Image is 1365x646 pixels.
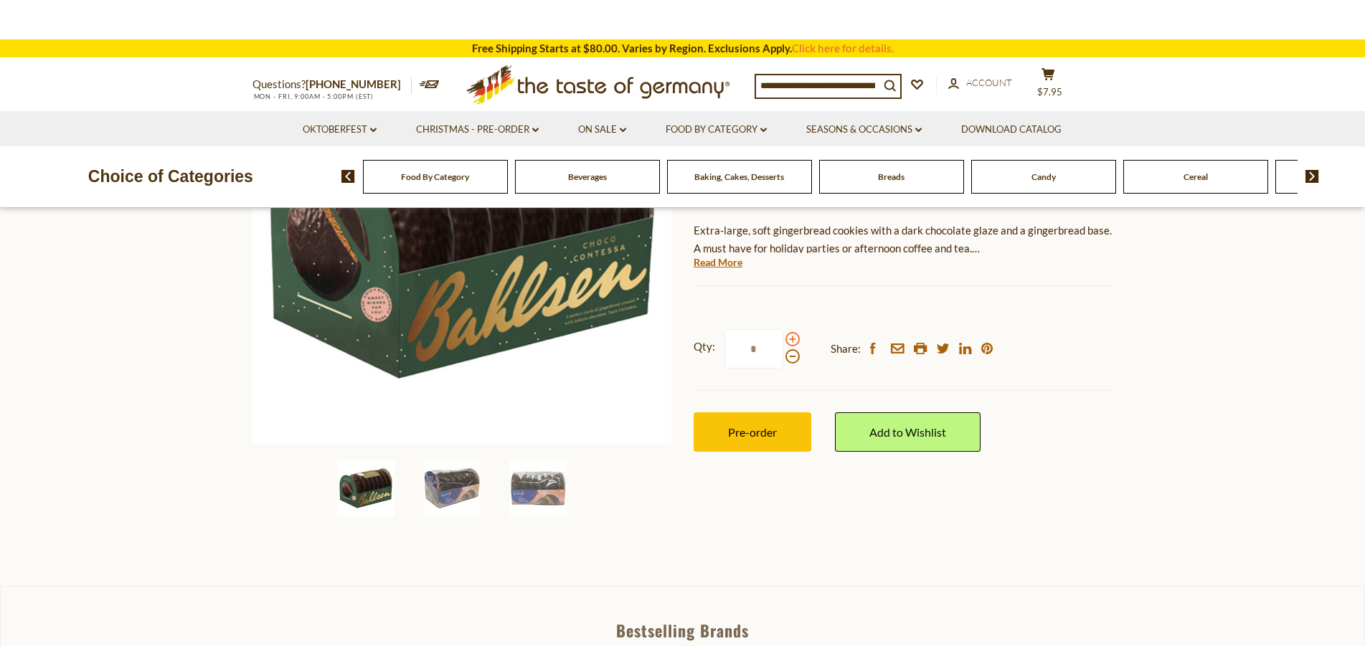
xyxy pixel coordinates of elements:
[303,122,377,138] a: Oktoberfest
[1305,170,1319,183] img: next arrow
[694,412,811,452] button: Pre-order
[401,171,469,182] a: Food By Category
[252,92,374,100] span: MON - FRI, 9:00AM - 5:00PM (EST)
[1027,67,1070,103] button: $7.95
[792,42,894,54] a: Click here for details.
[694,171,784,182] a: Baking, Cakes, Desserts
[509,460,567,517] img: Bahlsen Contessa Chocolate Gingerbreads Cakes, 7 oz
[878,171,905,182] a: Breads
[948,75,1012,91] a: Account
[728,425,777,439] span: Pre-order
[1031,171,1056,182] a: Candy
[694,222,1113,257] p: Extra-large, soft gingerbread cookies with a dark chocolate glaze and a gingerbread base. A must ...
[568,171,607,182] a: Beverages
[666,122,767,138] a: Food By Category
[831,340,861,358] span: Share:
[806,122,922,138] a: Seasons & Occasions
[341,170,355,183] img: previous arrow
[694,255,742,270] a: Read More
[416,122,539,138] a: Christmas - PRE-ORDER
[1184,171,1208,182] a: Cereal
[966,77,1012,88] span: Account
[1,622,1364,638] div: Bestselling Brands
[337,460,395,517] img: Bahlsen Contessa Chocolate Gingerbreads Cakes, 7 oz
[724,329,783,369] input: Qty:
[306,77,401,90] a: [PHONE_NUMBER]
[423,460,481,517] img: Bahlsen Contessa Chocolate Gingerbreads Cakes, 7 oz
[1037,86,1062,98] span: $7.95
[961,122,1062,138] a: Download Catalog
[578,122,626,138] a: On Sale
[252,75,412,94] p: Questions?
[694,338,715,356] strong: Qty:
[252,24,672,443] img: Bahlsen Contessa Chocolate Gingerbreads Cakes, 7 oz
[835,412,981,452] a: Add to Wishlist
